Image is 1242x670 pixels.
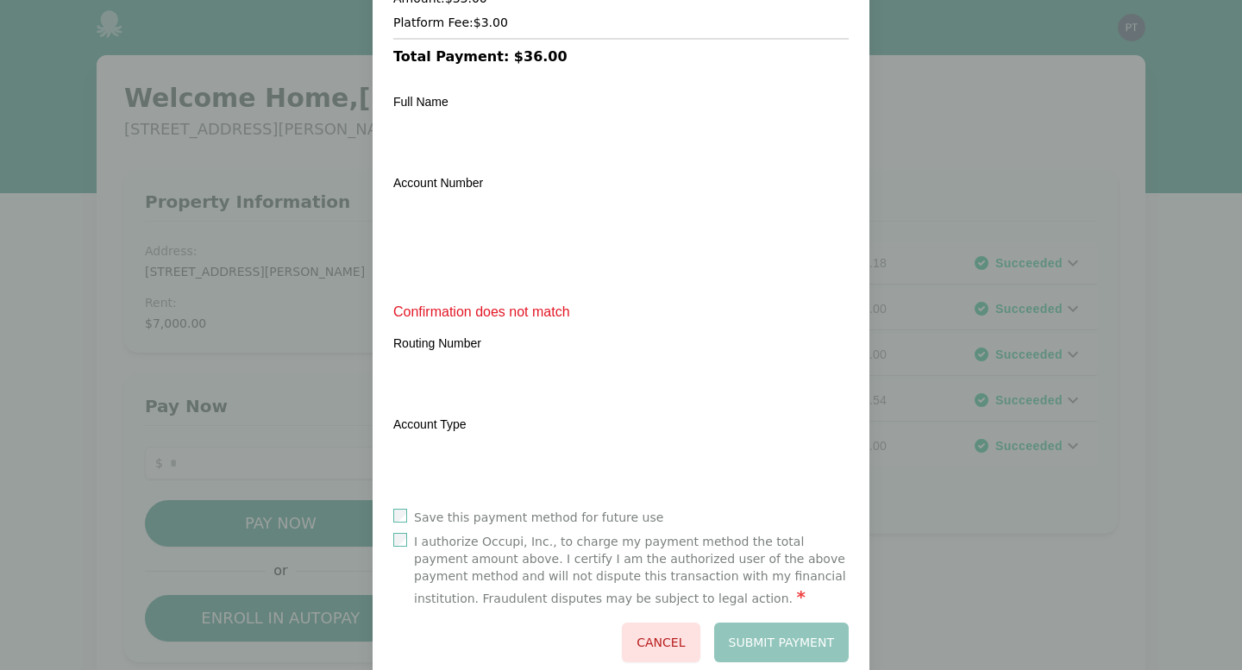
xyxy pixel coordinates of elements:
label: Save this payment method for future use [414,509,663,526]
label: Routing Number [393,336,481,350]
label: Full Name [393,95,448,109]
label: Account Type [393,417,467,431]
label: I authorize Occupi, Inc., to charge my payment method the total payment amount above. I certify I... [414,533,849,609]
label: Account Number [393,176,483,190]
h3: Total Payment: $36.00 [393,47,849,67]
span: Confirmation does not match [393,302,849,322]
button: Cancel [622,623,699,662]
h4: Platform Fee: $3.00 [393,14,849,31]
